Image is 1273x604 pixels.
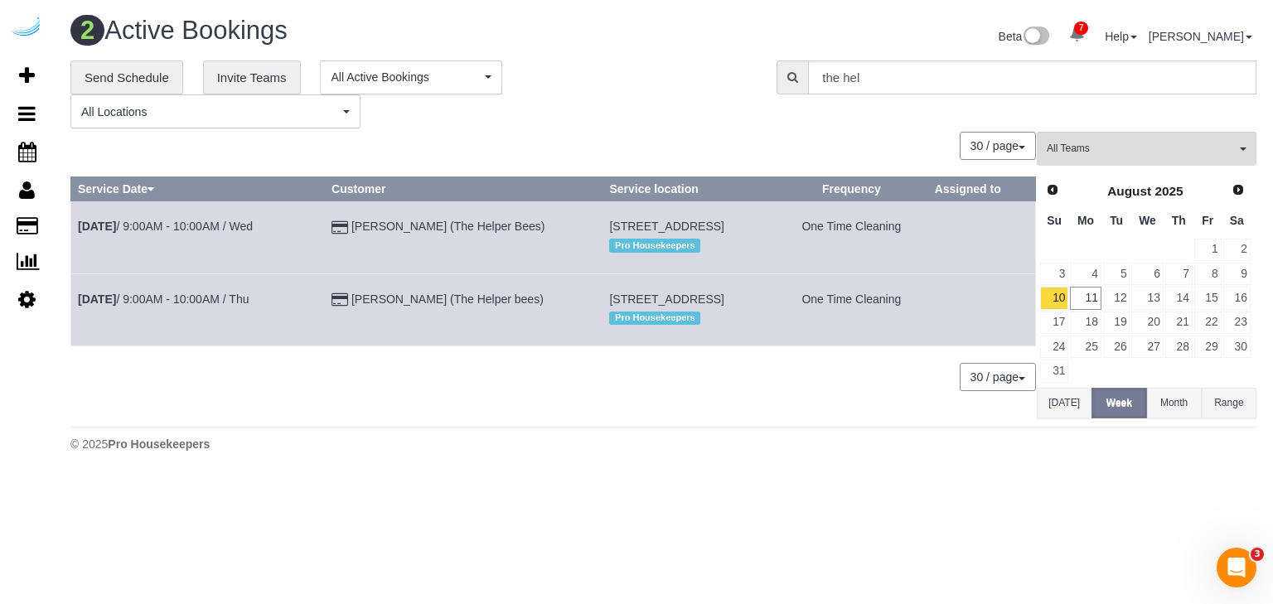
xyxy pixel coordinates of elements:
[332,222,348,234] i: Credit Card Payment
[70,436,1256,452] div: © 2025
[603,177,776,201] th: Service location
[776,273,928,345] td: Frequency
[961,363,1036,391] nav: Pagination navigation
[1217,548,1256,587] iframe: Intercom live chat
[1172,214,1186,227] span: Thursday
[1251,548,1264,561] span: 3
[1047,142,1236,156] span: All Teams
[1194,263,1222,285] a: 8
[1103,263,1130,285] a: 5
[81,104,339,120] span: All Locations
[1046,183,1059,196] span: Prev
[999,30,1050,43] a: Beta
[1227,179,1250,202] a: Next
[71,273,325,345] td: Schedule date
[609,312,700,325] span: Pro Housekeepers
[1147,388,1202,418] button: Month
[325,273,603,345] td: Customer
[70,15,104,46] span: 2
[1194,239,1222,261] a: 1
[927,273,1035,345] td: Assigned to
[1230,214,1244,227] span: Saturday
[70,17,651,45] h1: Active Bookings
[1022,27,1049,48] img: New interface
[961,132,1036,160] nav: Pagination navigation
[1131,263,1163,285] a: 6
[1103,287,1130,309] a: 12
[609,220,724,233] span: [STREET_ADDRESS]
[78,220,116,233] b: [DATE]
[1041,179,1064,202] a: Prev
[1165,336,1193,358] a: 28
[70,60,183,95] a: Send Schedule
[70,94,361,128] button: All Locations
[1070,336,1101,358] a: 25
[1107,184,1151,198] span: August
[1223,263,1251,285] a: 9
[10,17,43,40] img: Automaid Logo
[78,292,116,306] b: [DATE]
[1149,30,1252,43] a: [PERSON_NAME]
[1091,388,1146,418] button: Week
[1139,214,1156,227] span: Wednesday
[808,60,1256,94] input: Enter the first 3 letters of the name to search
[1047,214,1062,227] span: Sunday
[1165,287,1193,309] a: 14
[1131,312,1163,334] a: 20
[1037,132,1256,166] button: All Teams
[1070,312,1101,334] a: 18
[320,60,502,94] button: All Active Bookings
[1194,336,1222,358] a: 29
[203,60,301,95] a: Invite Teams
[1154,184,1183,198] span: 2025
[332,294,348,306] i: Credit Card Payment
[1070,287,1101,309] a: 11
[609,307,768,329] div: Location
[1061,17,1093,53] a: 7
[603,273,776,345] td: Service location
[1223,312,1251,334] a: 23
[609,234,768,256] div: Location
[351,292,544,306] a: [PERSON_NAME] (The Helper bees)
[1165,312,1193,334] a: 21
[1103,312,1130,334] a: 19
[71,201,325,273] td: Schedule date
[1040,312,1068,334] a: 17
[325,201,603,273] td: Customer
[331,69,481,85] span: All Active Bookings
[1037,132,1256,157] ol: All Teams
[960,132,1036,160] button: 30 / page
[1040,360,1068,382] a: 31
[927,177,1035,201] th: Assigned to
[1165,263,1193,285] a: 7
[1040,287,1068,309] a: 10
[1194,287,1222,309] a: 15
[78,292,249,306] a: [DATE]/ 9:00AM - 10:00AM / Thu
[1223,336,1251,358] a: 30
[1232,183,1245,196] span: Next
[960,363,1036,391] button: 30 / page
[325,177,603,201] th: Customer
[1223,287,1251,309] a: 16
[1040,263,1068,285] a: 3
[1194,312,1222,334] a: 22
[776,201,928,273] td: Frequency
[1040,336,1068,358] a: 24
[1110,214,1123,227] span: Tuesday
[1074,22,1088,35] span: 7
[1202,214,1213,227] span: Friday
[1131,336,1163,358] a: 27
[1105,30,1137,43] a: Help
[351,220,545,233] a: [PERSON_NAME] (The Helper Bees)
[1103,336,1130,358] a: 26
[108,437,210,451] strong: Pro Housekeepers
[1202,388,1256,418] button: Range
[1131,287,1163,309] a: 13
[776,177,928,201] th: Frequency
[78,220,253,233] a: [DATE]/ 9:00AM - 10:00AM / Wed
[1037,388,1091,418] button: [DATE]
[1077,214,1094,227] span: Monday
[603,201,776,273] td: Service location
